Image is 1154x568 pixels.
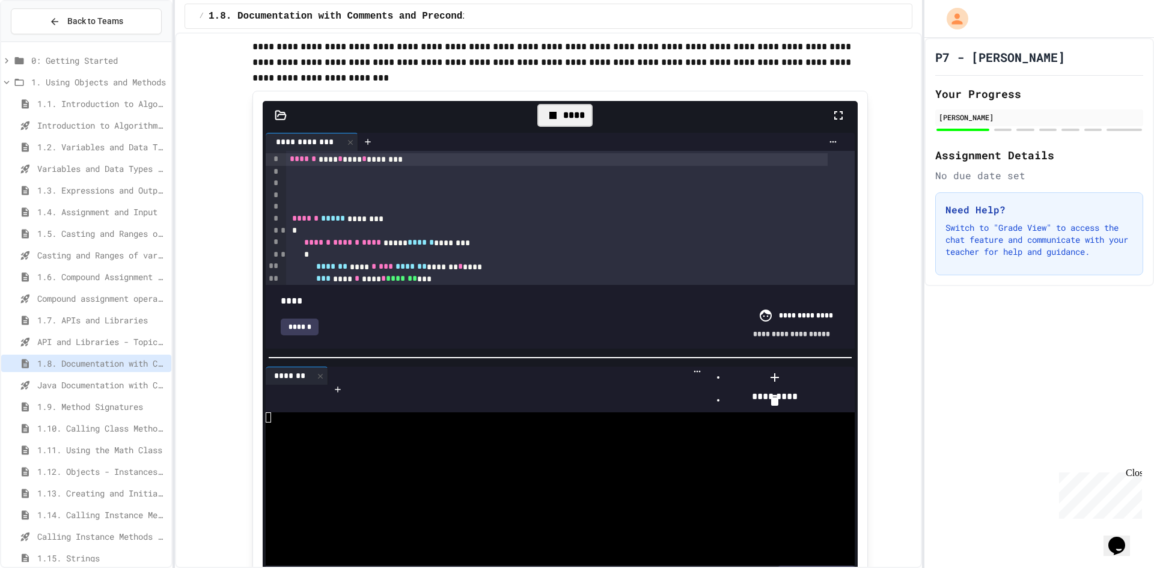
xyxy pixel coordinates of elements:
[37,422,166,435] span: 1.10. Calling Class Methods
[37,357,166,370] span: 1.8. Documentation with Comments and Preconditions
[37,292,166,305] span: Compound assignment operators - Quiz
[11,8,162,34] button: Back to Teams
[37,508,166,521] span: 1.14. Calling Instance Methods
[37,141,166,153] span: 1.2. Variables and Data Types
[37,400,166,413] span: 1.9. Method Signatures
[5,5,83,76] div: Chat with us now!Close
[37,487,166,499] span: 1.13. Creating and Initializing Objects: Constructors
[37,270,166,283] span: 1.6. Compound Assignment Operators
[37,206,166,218] span: 1.4. Assignment and Input
[1054,468,1142,519] iframe: chat widget
[37,379,166,391] span: Java Documentation with Comments - Topic 1.8
[945,203,1133,217] h3: Need Help?
[935,147,1143,163] h2: Assignment Details
[1104,520,1142,556] iframe: chat widget
[200,11,204,21] span: /
[37,444,166,456] span: 1.11. Using the Math Class
[37,465,166,478] span: 1.12. Objects - Instances of Classes
[935,168,1143,183] div: No due date set
[31,76,166,88] span: 1. Using Objects and Methods
[935,85,1143,102] h2: Your Progress
[37,530,166,543] span: Calling Instance Methods - Topic 1.14
[934,5,971,32] div: My Account
[37,119,166,132] span: Introduction to Algorithms, Programming, and Compilers
[939,112,1140,123] div: [PERSON_NAME]
[37,552,166,564] span: 1.15. Strings
[209,9,497,23] span: 1.8. Documentation with Comments and Preconditions
[37,314,166,326] span: 1.7. APIs and Libraries
[67,15,123,28] span: Back to Teams
[945,222,1133,258] p: Switch to "Grade View" to access the chat feature and communicate with your teacher for help and ...
[31,54,166,67] span: 0: Getting Started
[37,249,166,261] span: Casting and Ranges of variables - Quiz
[37,184,166,197] span: 1.3. Expressions and Output [New]
[37,162,166,175] span: Variables and Data Types - Quiz
[37,97,166,110] span: 1.1. Introduction to Algorithms, Programming, and Compilers
[37,335,166,348] span: API and Libraries - Topic 1.7
[37,227,166,240] span: 1.5. Casting and Ranges of Values
[935,49,1065,66] h1: P7 - [PERSON_NAME]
